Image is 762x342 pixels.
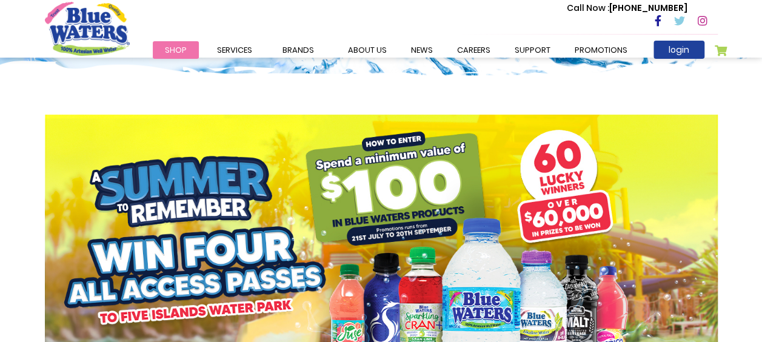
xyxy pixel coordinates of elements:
[567,2,687,15] p: [PHONE_NUMBER]
[445,41,503,59] a: careers
[653,41,704,59] a: login
[563,41,640,59] a: Promotions
[336,41,399,59] a: about us
[282,44,314,56] span: Brands
[503,41,563,59] a: support
[399,41,445,59] a: News
[217,44,252,56] span: Services
[165,44,187,56] span: Shop
[567,2,609,14] span: Call Now :
[45,2,130,55] a: store logo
